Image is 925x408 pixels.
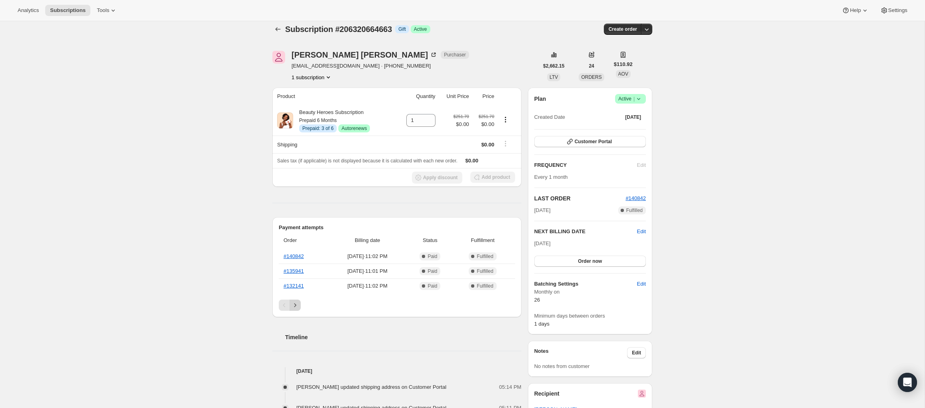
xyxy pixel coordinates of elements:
[609,26,637,32] span: Create order
[625,195,646,201] a: #140842
[479,114,494,119] small: $251.70
[299,118,337,123] small: Prepaid 6 Months
[18,7,39,14] span: Analytics
[534,256,646,267] button: Order now
[875,5,912,16] button: Settings
[499,115,512,124] button: Product actions
[626,207,643,214] span: Fulfilled
[534,206,551,214] span: [DATE]
[438,88,471,105] th: Unit Price
[534,113,565,121] span: Created Date
[499,139,512,148] button: Shipping actions
[549,74,558,80] span: LTV
[292,73,332,81] button: Product actions
[410,236,451,244] span: Status
[45,5,90,16] button: Subscriptions
[625,194,646,202] button: #140842
[534,161,637,169] h2: FREQUENCY
[474,120,494,128] span: $0.00
[13,5,44,16] button: Analytics
[850,7,861,14] span: Help
[637,280,646,288] span: Edit
[637,228,646,236] button: Edit
[534,321,549,327] span: 1 days
[396,88,438,105] th: Quantity
[618,71,628,77] span: AOV
[292,62,469,70] span: [EMAIL_ADDRESS][DOMAIN_NAME] · [PHONE_NUMBER]
[534,194,626,202] h2: LAST ORDER
[285,333,521,341] h2: Timeline
[330,267,405,275] span: [DATE] · 11:01 PM
[272,367,521,375] h4: [DATE]
[534,228,637,236] h2: NEXT BILLING DATE
[534,347,627,358] h3: Notes
[477,253,493,260] span: Fulfilled
[499,383,521,391] span: 05:14 PM
[534,174,568,180] span: Every 1 month
[279,300,515,311] nav: Pagination
[428,253,437,260] span: Paid
[292,51,438,59] div: [PERSON_NAME] [PERSON_NAME]
[296,384,446,390] span: [PERSON_NAME] updated shipping address on Customer Portal
[581,74,601,80] span: ORDERS
[97,7,109,14] span: Tools
[465,158,479,164] span: $0.00
[632,278,651,290] button: Edit
[92,5,122,16] button: Tools
[575,138,612,145] span: Customer Portal
[454,120,469,128] span: $0.00
[534,297,540,303] span: 26
[330,236,405,244] span: Billing date
[627,347,646,358] button: Edit
[330,252,405,260] span: [DATE] · 11:02 PM
[538,60,569,72] button: $2,662.15
[279,224,515,232] h2: Payment attempts
[534,363,590,369] span: No notes from customer
[272,88,396,105] th: Product
[272,51,285,64] span: Edward Jacobson
[584,60,599,72] button: 24
[888,7,907,14] span: Settings
[342,125,367,132] span: Autorenews
[534,136,646,147] button: Customer Portal
[428,283,437,289] span: Paid
[614,60,633,68] span: $110.92
[272,136,396,153] th: Shipping
[578,258,602,264] span: Order now
[454,114,469,119] small: $251.70
[277,112,293,128] img: product img
[302,125,334,132] span: Prepaid: 3 of 6
[330,282,405,290] span: [DATE] · 11:02 PM
[534,240,551,246] span: [DATE]
[285,25,392,34] span: Subscription #206320664663
[481,142,494,148] span: $0.00
[444,52,466,58] span: Purchaser
[534,95,546,103] h2: Plan
[455,236,510,244] span: Fulfillment
[279,232,328,249] th: Order
[414,26,427,32] span: Active
[534,280,637,288] h6: Batching Settings
[589,63,594,69] span: 24
[471,88,497,105] th: Price
[272,24,284,35] button: Subscriptions
[290,300,301,311] button: Next
[618,95,643,103] span: Active
[632,350,641,356] span: Edit
[534,390,559,398] h2: Recipient
[477,268,493,274] span: Fulfilled
[534,288,646,296] span: Monthly on
[284,283,304,289] a: #132141
[543,63,564,69] span: $2,662.15
[398,26,406,32] span: Gift
[625,114,641,120] span: [DATE]
[534,312,646,320] span: Minimum days between orders
[898,373,917,392] div: Open Intercom Messenger
[633,96,635,102] span: |
[837,5,873,16] button: Help
[604,24,642,35] button: Create order
[284,253,304,259] a: #140842
[277,158,458,164] span: Sales tax (if applicable) is not displayed because it is calculated with each new order.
